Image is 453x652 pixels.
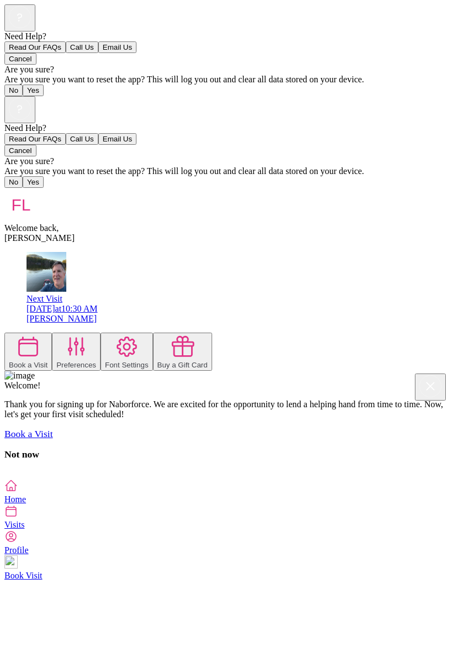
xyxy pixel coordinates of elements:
div: Next Visit [27,294,449,304]
span: Profile [4,545,29,555]
a: avatar [27,284,66,293]
span: Home [4,495,26,504]
div: [PERSON_NAME] [27,314,449,324]
div: Are you sure? [4,65,449,75]
a: Visits [4,504,449,529]
button: Preferences [52,333,101,371]
a: avatarNext Visit[DATE]at10:30 AM[PERSON_NAME] [27,284,449,324]
div: Font Settings [105,361,149,369]
button: Cancel [4,145,36,156]
div: Are you sure? [4,156,449,166]
div: Buy a Gift Card [157,361,208,369]
button: Yes [23,176,44,188]
img: avatar [27,252,66,292]
button: Read Our FAQs [4,41,66,53]
a: Profile [4,530,449,555]
button: Buy a Gift Card [153,333,212,371]
div: Welcome! [4,381,449,391]
button: Call Us [66,41,98,53]
div: [DATE] at 10:30 AM [27,304,449,314]
button: Call Us [66,133,98,145]
div: Need Help? [4,123,449,133]
button: No [4,85,23,96]
button: Cancel [4,53,36,65]
img: image [4,371,35,381]
a: Home [4,479,449,504]
div: Need Help? [4,31,449,41]
a: Not now [4,449,39,460]
div: Are you sure you want to reset the app? This will log you out and clear all data stored on your d... [4,75,449,85]
a: Book Visit [4,555,449,580]
button: Email Us [98,41,136,53]
a: Book a Visit [4,428,53,439]
p: Thank you for signing up for Naborforce. We are excited for the opportunity to lend a helping han... [4,399,449,419]
span: Visits [4,520,24,529]
img: avatar [4,188,38,221]
div: Welcome back, [4,223,449,233]
div: Are you sure you want to reset the app? This will log you out and clear all data stored on your d... [4,166,449,176]
button: Email Us [98,133,136,145]
button: Yes [23,85,44,96]
div: Preferences [56,361,96,369]
button: Book a Visit [4,333,52,371]
div: Book a Visit [9,361,48,369]
div: [PERSON_NAME] [4,233,449,243]
button: Read Our FAQs [4,133,66,145]
span: Book Visit [4,571,43,580]
button: No [4,176,23,188]
button: Font Settings [101,333,153,371]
